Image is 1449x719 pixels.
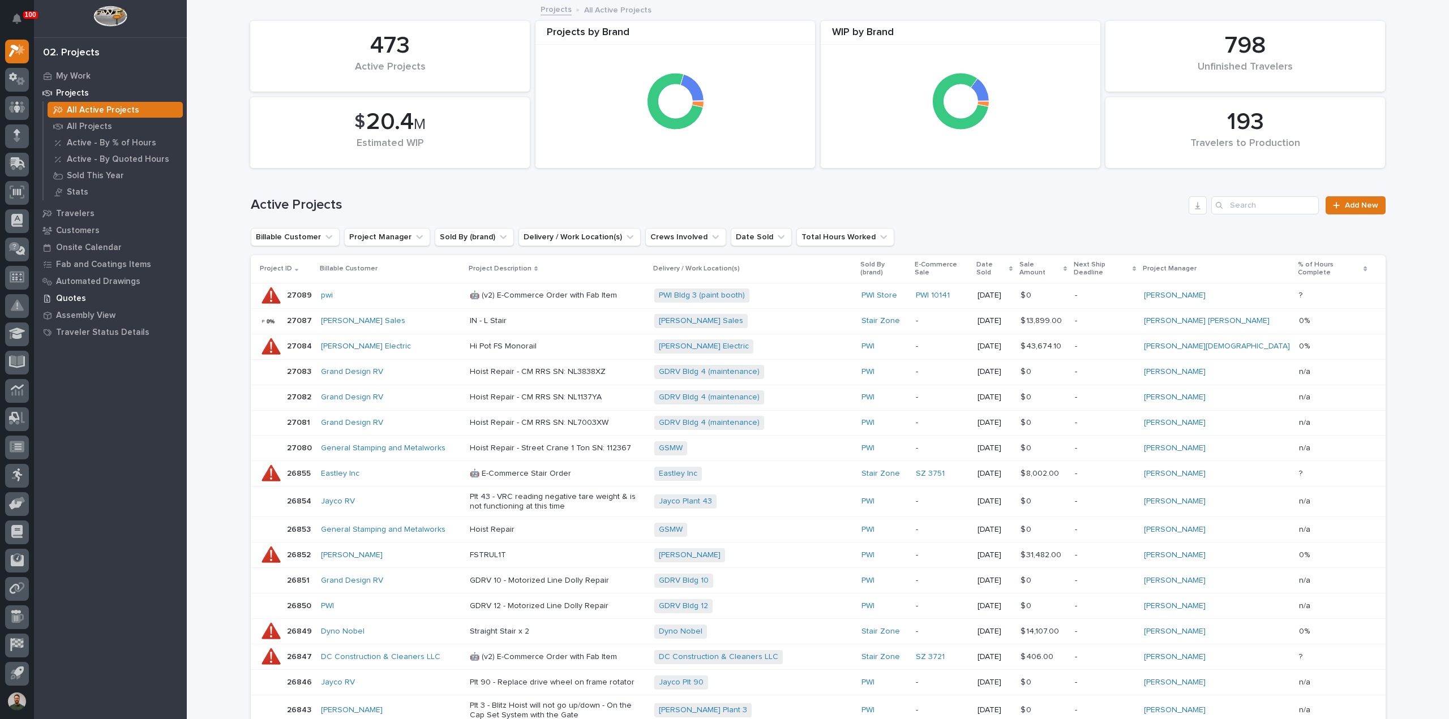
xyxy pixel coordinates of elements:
p: [DATE] [978,705,1012,715]
p: 27080 [287,441,314,453]
p: 26853 [287,523,313,535]
a: Jayco RV [321,678,355,687]
p: Automated Drawings [56,277,140,287]
a: Stair Zone [861,316,900,326]
p: n/a [1299,365,1313,377]
p: [DATE] [978,550,1012,560]
p: Stats [67,187,88,197]
span: $ [354,111,365,133]
a: Grand Design RV [321,393,383,402]
p: [DATE] [978,469,1012,479]
a: Quotes [34,290,187,307]
a: PWI [861,601,874,611]
tr: 2708327083 Grand Design RV Hoist Repair - CM RRS SN: NL3838XZGDRV Bldg 4 (maintenance) PWI -[DATE... [251,359,1386,385]
p: Hi Pot FS Monorail [470,342,646,351]
a: PWI [861,367,874,377]
a: My Work [34,67,187,84]
p: $ 0 [1021,523,1034,535]
p: GDRV 12 - Motorized Line Dolly Repair [470,601,646,611]
p: All Projects [67,122,112,132]
p: $ 8,002.00 [1021,467,1061,479]
a: Automated Drawings [34,273,187,290]
button: Notifications [5,7,29,31]
p: 26847 [287,650,314,662]
p: n/a [1299,390,1313,402]
a: GDRV Bldg 4 (maintenance) [659,418,760,428]
a: Add New [1326,196,1385,214]
p: 100 [25,11,36,19]
button: Crews Involved [645,228,726,246]
a: [PERSON_NAME] [1144,705,1206,715]
span: 20.4 [366,110,414,134]
p: - [916,393,968,402]
p: $ 0 [1021,599,1034,611]
tr: 2708427084 [PERSON_NAME] Electric Hi Pot FS Monorail[PERSON_NAME] Electric PWI -[DATE]$ 43,674.10... [251,334,1386,359]
tr: 2685126851 Grand Design RV GDRV 10 - Motorized Line Dolly RepairGDRV Bldg 10 PWI -[DATE]$ 0$ 0 -[... [251,568,1386,593]
a: Projects [34,84,187,101]
p: [DATE] [978,393,1012,402]
p: [DATE] [978,291,1012,300]
div: Projects by Brand [535,27,815,45]
a: [PERSON_NAME] [659,550,721,560]
a: [PERSON_NAME] [1144,652,1206,662]
p: - [1075,550,1135,560]
span: Add New [1345,201,1378,209]
a: [PERSON_NAME] [1144,418,1206,428]
p: - [1075,418,1135,428]
p: 26852 [287,548,313,560]
p: - [1075,316,1135,326]
p: - [1075,652,1135,662]
p: All Active Projects [584,3,651,15]
p: Hoist Repair - CM RRS SN: NL7003XW [470,418,646,428]
p: - [916,601,968,611]
a: [PERSON_NAME] [321,705,383,715]
p: - [916,497,968,506]
tr: 2685326853 General Stamping and Metalworks Hoist RepairGSMW PWI -[DATE]$ 0$ 0 -[PERSON_NAME] n/an/a [251,517,1386,543]
p: Billable Customer [320,262,378,275]
p: [DATE] [978,525,1012,535]
a: DC Construction & Cleaners LLC [321,652,440,662]
p: 27087 [287,314,314,326]
p: n/a [1299,675,1313,687]
a: Sold This Year [44,167,187,183]
a: Onsite Calendar [34,239,187,256]
p: - [916,627,968,636]
a: Grand Design RV [321,576,383,585]
a: Stair Zone [861,652,900,662]
a: Jayco Plt 90 [659,678,704,687]
p: - [916,525,968,535]
p: 27089 [287,289,314,300]
tr: 2684726847 DC Construction & Cleaners LLC 🤖 (v2) E-Commerce Order with Fab ItemDC Construction & ... [251,644,1386,670]
p: - [916,316,968,326]
p: n/a [1299,599,1313,611]
p: IN - L Stair [470,316,646,326]
p: Delivery / Work Location(s) [653,262,740,275]
p: 🤖 (v2) E-Commerce Order with Fab Item [470,291,646,300]
p: E-Commerce Sale [915,259,969,279]
tr: 2684926849 Dyno Nobel Straight Stair x 2Dyno Nobel Stair Zone -[DATE]$ 14,107.00$ 14,107.00 -[PER... [251,619,1386,644]
p: 26843 [287,703,314,715]
a: [PERSON_NAME] Electric [321,342,411,351]
tr: 2685426854 Jayco RV Plt 43 - VRC reading negative tare weight & is not functioning at this timeJa... [251,486,1386,517]
p: [DATE] [978,444,1012,453]
a: Stats [44,184,187,200]
p: - [1075,705,1135,715]
a: PWI [861,497,874,506]
a: All Projects [44,118,187,134]
p: My Work [56,71,91,81]
tr: 2708227082 Grand Design RV Hoist Repair - CM RRS SN: NL1137YAGDRV Bldg 4 (maintenance) PWI -[DATE... [251,385,1386,410]
p: $ 0 [1021,675,1034,687]
a: Travelers [34,205,187,222]
img: Workspace Logo [93,6,127,27]
p: Date Sold [976,259,1006,279]
div: Search [1211,196,1319,214]
tr: 2708727087 [PERSON_NAME] Sales IN - L Stair[PERSON_NAME] Sales Stair Zone -[DATE]$ 13,899.00$ 13,... [251,308,1386,334]
p: [DATE] [978,316,1012,326]
p: 0% [1299,625,1312,636]
p: Active - By Quoted Hours [67,154,169,165]
a: PWI Store [861,291,897,300]
div: Travelers to Production [1125,137,1366,161]
p: - [1075,444,1135,453]
p: Fab and Coatings Items [56,260,151,270]
p: Project ID [260,262,292,275]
